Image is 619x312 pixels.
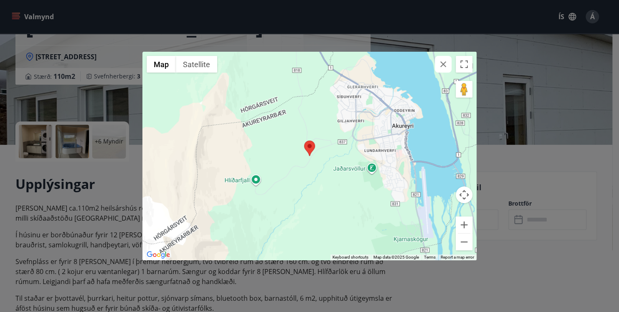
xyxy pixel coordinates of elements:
button: Drag Pegman onto the map to open Street View [456,81,472,98]
button: Map camera controls [456,186,472,203]
button: Show satellite imagery [176,56,217,73]
a: Open this area in Google Maps (opens a new window) [145,249,172,260]
button: Keyboard shortcuts [332,254,368,260]
img: Google [145,249,172,260]
button: Show street map [147,56,176,73]
button: Zoom out [456,234,472,250]
a: Report a map error [441,255,474,259]
a: Terms (opens in new tab) [424,255,436,259]
span: Map data ©2025 Google [373,255,419,259]
button: Toggle fullscreen view [456,56,472,73]
button: Zoom in [456,216,472,233]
